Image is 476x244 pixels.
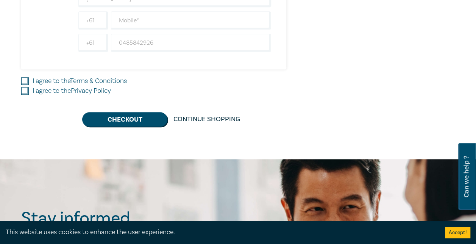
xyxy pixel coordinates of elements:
a: Continue Shopping [167,112,246,127]
span: Can we help ? [463,148,470,205]
a: Terms & Conditions [70,77,127,85]
label: I agree to the [33,76,127,86]
a: Privacy Policy [71,86,111,95]
input: +61 [78,11,108,30]
div: This website uses cookies to enhance the user experience. [6,227,434,237]
input: Phone [111,34,271,52]
h2: Stay informed. [21,208,200,228]
button: Accept cookies [445,227,470,238]
button: Checkout [82,112,167,127]
input: +61 [78,34,108,52]
input: Mobile* [111,11,271,30]
label: I agree to the [33,86,111,96]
